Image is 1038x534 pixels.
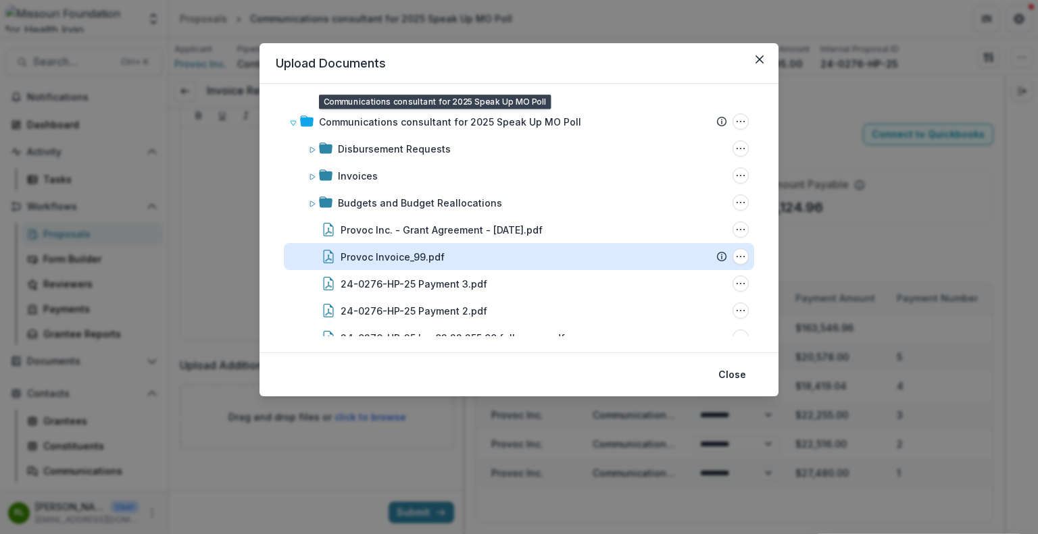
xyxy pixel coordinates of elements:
[733,140,749,157] button: Disbursement Requests Options
[341,277,487,291] div: 24-0276-HP-25 Payment 3.pdf
[341,304,487,318] div: 24-0276-HP-25 Payment 2.pdf
[284,324,754,351] div: 24-0276-HP-25 Inv 82 22,255.00 follow-up.pdf24-0276-HP-25 Inv 82 22,255.00 follow-up.pdf Options
[341,223,543,237] div: Provoc Inc. - Grant Agreement - [DATE].pdf
[338,142,451,156] div: Disbursement Requests
[284,189,754,216] div: Budgets and Budget ReallocationsBudgets and Budget Reallocations Options
[733,194,749,211] button: Budgets and Budget Reallocations Options
[749,49,770,70] button: Close
[284,135,754,162] div: Disbursement RequestsDisbursement Requests Options
[338,169,378,183] div: Invoices
[284,162,754,189] div: InvoicesInvoices Options
[284,243,754,270] div: Provoc Invoice_99.pdfProvoc Invoice_99.pdf Options
[338,196,502,210] div: Budgets and Budget Reallocations
[284,297,754,324] div: 24-0276-HP-25 Payment 2.pdf24-0276-HP-25 Payment 2.pdf Options
[284,216,754,243] div: Provoc Inc. - Grant Agreement - [DATE].pdfProvoc Inc. - Grant Agreement - 2025-08-26.pdf Options
[259,43,778,84] header: Upload Documents
[733,329,749,346] button: 24-0276-HP-25 Inv 82 22,255.00 follow-up.pdf Options
[733,113,749,130] button: Communications consultant for 2025 Speak Up MO Poll Options
[733,221,749,238] button: Provoc Inc. - Grant Agreement - 2025-08-26.pdf Options
[319,115,581,129] div: Communications consultant for 2025 Speak Up MO Poll
[341,250,445,264] div: Provoc Invoice_99.pdf
[733,167,749,184] button: Invoices Options
[733,302,749,319] button: 24-0276-HP-25 Payment 2.pdf Options
[341,331,565,345] div: 24-0276-HP-25 Inv 82 22,255.00 follow-up.pdf
[284,108,754,135] div: Communications consultant for 2025 Speak Up MO PollCommunications consultant for 2025 Speak Up MO...
[733,248,749,265] button: Provoc Invoice_99.pdf Options
[710,364,754,385] button: Close
[733,275,749,292] button: 24-0276-HP-25 Payment 3.pdf Options
[284,270,754,297] div: 24-0276-HP-25 Payment 3.pdf24-0276-HP-25 Payment 3.pdf Options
